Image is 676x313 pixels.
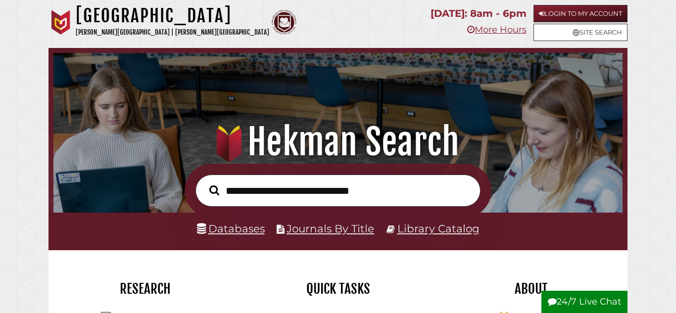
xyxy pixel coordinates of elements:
h1: Hekman Search [63,120,612,164]
h2: About [442,280,620,297]
a: More Hours [467,24,527,35]
img: Calvin University [48,10,73,35]
h2: Research [56,280,234,297]
a: Databases [197,222,265,235]
a: Library Catalog [397,222,480,235]
img: Calvin Theological Seminary [272,10,296,35]
button: Search [204,182,224,198]
a: Site Search [533,24,628,41]
h2: Quick Tasks [249,280,427,297]
a: Login to My Account [533,5,628,22]
i: Search [209,185,219,196]
p: [DATE]: 8am - 6pm [431,5,527,22]
a: Journals By Title [287,222,374,235]
p: [PERSON_NAME][GEOGRAPHIC_DATA] | [PERSON_NAME][GEOGRAPHIC_DATA] [76,27,269,38]
h1: [GEOGRAPHIC_DATA] [76,5,269,27]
